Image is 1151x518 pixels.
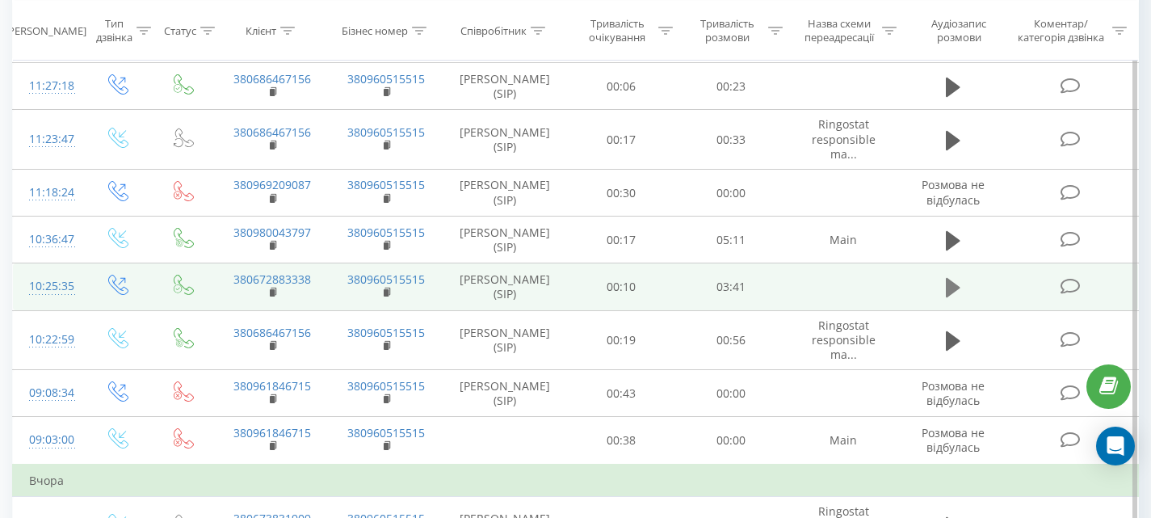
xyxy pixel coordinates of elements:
[233,272,311,287] a: 380672883338
[676,110,786,170] td: 00:33
[29,124,67,155] div: 11:23:47
[29,377,67,409] div: 09:08:34
[812,318,876,362] span: Ringostat responsible ma...
[676,263,786,310] td: 03:41
[566,370,676,417] td: 00:43
[29,224,67,255] div: 10:36:47
[922,177,985,207] span: Розмова не відбулась
[915,17,1002,44] div: Аудіозапис розмови
[29,177,67,208] div: 11:18:24
[566,170,676,217] td: 00:30
[566,110,676,170] td: 00:17
[347,425,425,440] a: 380960515515
[676,63,786,110] td: 00:23
[566,217,676,263] td: 00:17
[443,217,566,263] td: [PERSON_NAME] (SIP)
[443,170,566,217] td: [PERSON_NAME] (SIP)
[233,124,311,140] a: 380686467156
[460,23,527,37] div: Співробітник
[29,70,67,102] div: 11:27:18
[246,23,276,37] div: Клієнт
[29,271,67,302] div: 10:25:35
[13,465,1139,497] td: Вчора
[347,225,425,240] a: 380960515515
[566,63,676,110] td: 00:06
[233,71,311,86] a: 380686467156
[347,325,425,340] a: 380960515515
[801,17,879,44] div: Назва схеми переадресації
[786,417,901,465] td: Main
[342,23,408,37] div: Бізнес номер
[443,310,566,370] td: [PERSON_NAME] (SIP)
[676,370,786,417] td: 00:00
[1096,427,1135,465] div: Open Intercom Messenger
[676,417,786,465] td: 00:00
[347,177,425,192] a: 380960515515
[922,378,985,408] span: Розмова не відбулась
[347,71,425,86] a: 380960515515
[566,310,676,370] td: 00:19
[676,217,786,263] td: 05:11
[96,17,132,44] div: Тип дзвінка
[443,63,566,110] td: [PERSON_NAME] (SIP)
[347,272,425,287] a: 380960515515
[786,217,901,263] td: Main
[29,424,67,456] div: 09:03:00
[347,124,425,140] a: 380960515515
[233,177,311,192] a: 380969209087
[233,225,311,240] a: 380980043797
[5,23,86,37] div: [PERSON_NAME]
[29,324,67,356] div: 10:22:59
[566,417,676,465] td: 00:38
[164,23,196,37] div: Статус
[922,425,985,455] span: Розмова не відбулась
[443,110,566,170] td: [PERSON_NAME] (SIP)
[676,310,786,370] td: 00:56
[566,263,676,310] td: 00:10
[347,378,425,394] a: 380960515515
[812,116,876,161] span: Ringostat responsible ma...
[691,17,764,44] div: Тривалість розмови
[233,425,311,440] a: 380961846715
[676,170,786,217] td: 00:00
[233,378,311,394] a: 380961846715
[1014,17,1108,44] div: Коментар/категорія дзвінка
[443,263,566,310] td: [PERSON_NAME] (SIP)
[233,325,311,340] a: 380686467156
[581,17,653,44] div: Тривалість очікування
[443,370,566,417] td: [PERSON_NAME] (SIP)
